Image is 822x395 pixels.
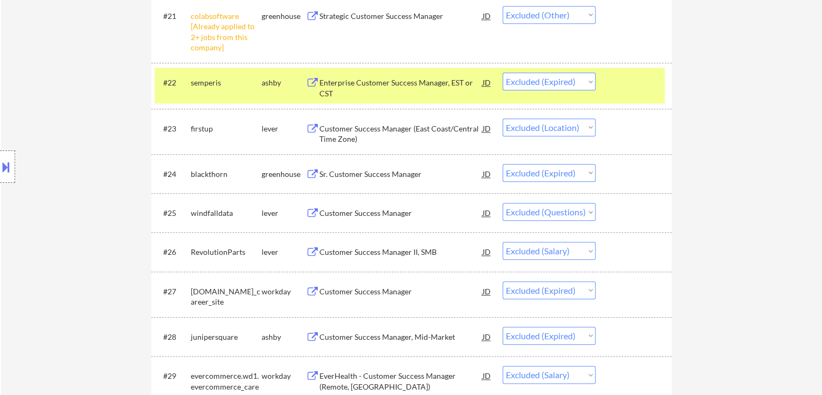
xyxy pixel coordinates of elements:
div: Customer Success Manager, Mid-Market [319,332,483,343]
div: JD [482,6,492,25]
div: Customer Success Manager [319,208,483,219]
div: Strategic Customer Success Manager [319,11,483,22]
div: JD [482,281,492,301]
div: greenhouse [262,11,306,22]
div: #29 [163,371,182,381]
div: JD [482,242,492,261]
div: Sr. Customer Success Manager [319,169,483,180]
div: #27 [163,286,182,297]
div: ashby [262,77,306,88]
div: windfalldata [191,208,262,219]
div: colabsoftware [Already applied to 2+ jobs from this company] [191,11,262,53]
div: EverHealth - Customer Success Manager (Remote, [GEOGRAPHIC_DATA]) [319,371,483,392]
div: lever [262,208,306,219]
div: JD [482,164,492,183]
div: #21 [163,11,182,22]
div: workday [262,371,306,381]
div: [DOMAIN_NAME]_career_site [191,286,262,307]
div: workday [262,286,306,297]
div: #28 [163,332,182,343]
div: JD [482,366,492,385]
div: firstup [191,123,262,134]
div: Customer Success Manager II, SMB [319,247,483,258]
div: JD [482,73,492,92]
div: Customer Success Manager [319,286,483,297]
div: lever [262,247,306,258]
div: Customer Success Manager (East Coast/Central Time Zone) [319,123,483,144]
div: Enterprise Customer Success Manager, EST or CST [319,77,483,98]
div: JD [482,203,492,222]
div: RevolutionParts [191,247,262,258]
div: JD [482,327,492,346]
div: blackthorn [191,169,262,180]
div: lever [262,123,306,134]
div: ashby [262,332,306,343]
div: greenhouse [262,169,306,180]
div: semperis [191,77,262,88]
div: junipersquare [191,332,262,343]
div: JD [482,119,492,138]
